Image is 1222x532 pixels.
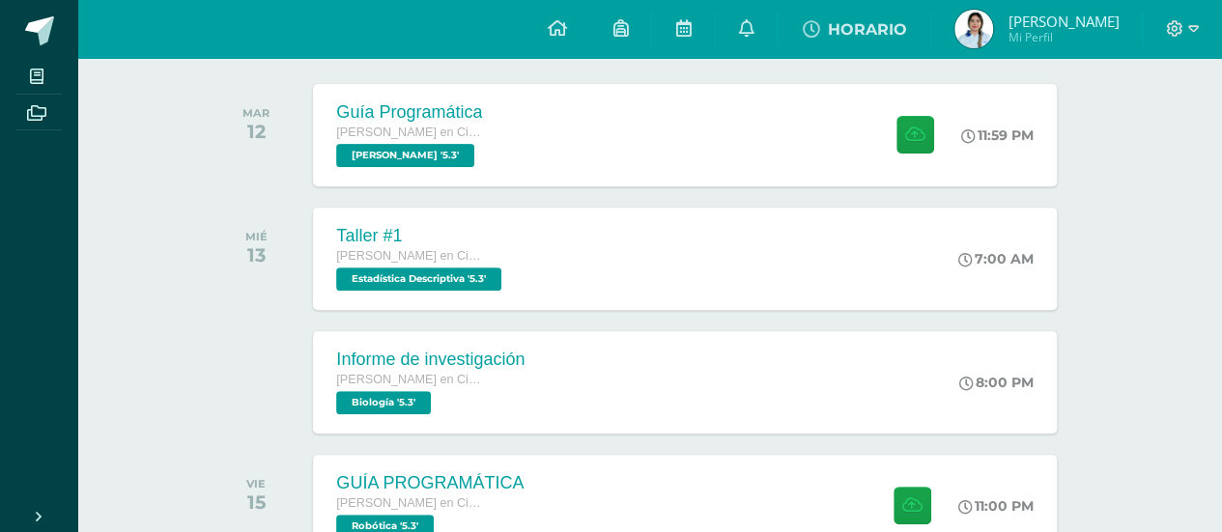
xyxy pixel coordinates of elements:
span: [PERSON_NAME] [1008,12,1119,31]
div: Taller #1 [336,226,506,246]
div: 11:59 PM [961,126,1034,144]
span: HORARIO [827,20,906,39]
span: Mi Perfil [1008,29,1119,45]
div: VIE [246,477,266,490]
span: [PERSON_NAME] en Ciencias y Letras [336,126,481,139]
span: [PERSON_NAME] en Ciencias y Letras [336,496,481,510]
div: MAR [242,106,270,120]
div: 12 [242,120,270,143]
div: 7:00 AM [958,250,1034,267]
div: 15 [246,490,266,514]
span: [PERSON_NAME] en Ciencias y Letras [336,249,481,263]
div: MIÉ [245,230,268,243]
div: Guía Programática [336,102,482,123]
span: Biología '5.3' [336,391,431,414]
span: Estadística Descriptiva '5.3' [336,267,501,291]
div: 11:00 PM [958,497,1034,515]
div: Informe de investigación [336,350,525,370]
div: GUÍA PROGRAMÁTICA [336,473,524,493]
span: PEREL '5.3' [336,144,474,167]
div: 13 [245,243,268,266]
span: [PERSON_NAME] en Ciencias y Letras [336,373,481,386]
img: 7fcd83b8b6ecf89edfcbadf28cd3f00e.png [954,10,993,48]
div: 8:00 PM [959,374,1034,391]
